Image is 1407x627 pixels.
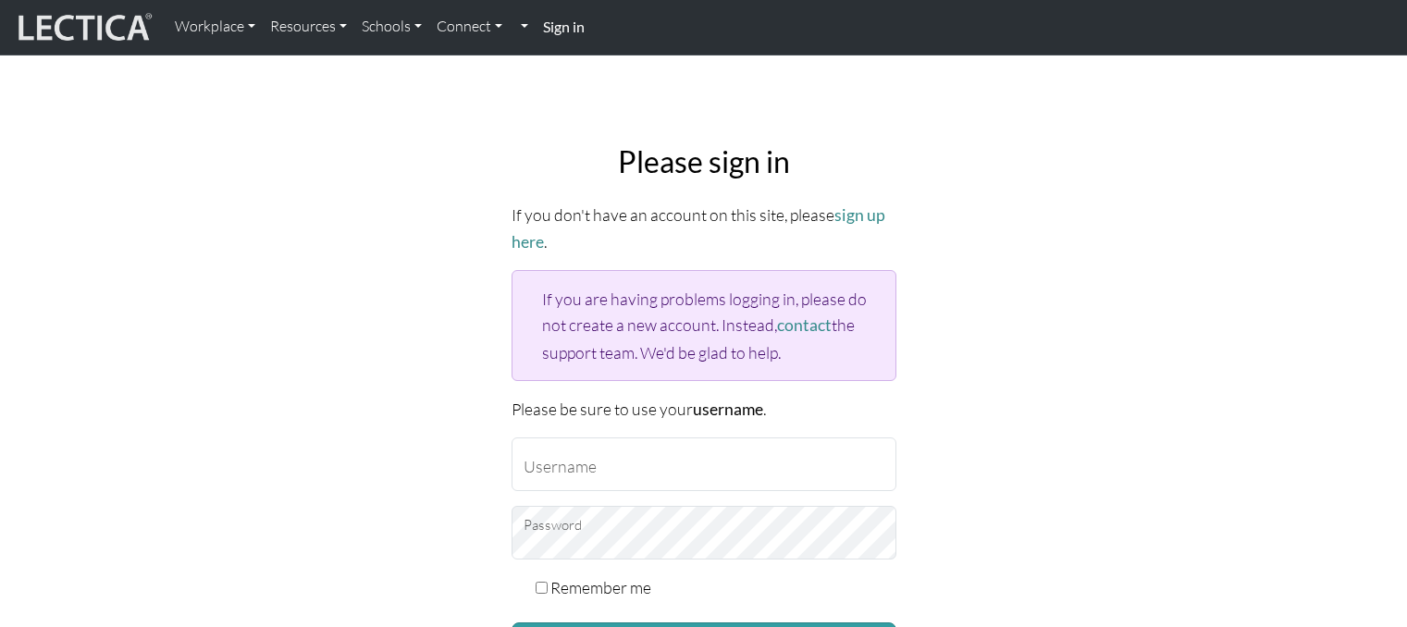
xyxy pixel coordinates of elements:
h2: Please sign in [512,144,896,179]
a: Sign in [536,7,592,47]
a: Connect [429,7,510,46]
div: If you are having problems logging in, please do not create a new account. Instead, the support t... [512,270,896,380]
a: Schools [354,7,429,46]
a: Workplace [167,7,263,46]
p: If you don't have an account on this site, please . [512,202,896,255]
strong: Sign in [543,18,585,35]
p: Please be sure to use your . [512,396,896,423]
img: lecticalive [14,10,153,45]
input: Username [512,437,896,491]
a: Resources [263,7,354,46]
strong: username [693,400,763,419]
label: Remember me [550,574,651,600]
a: contact [777,315,832,335]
